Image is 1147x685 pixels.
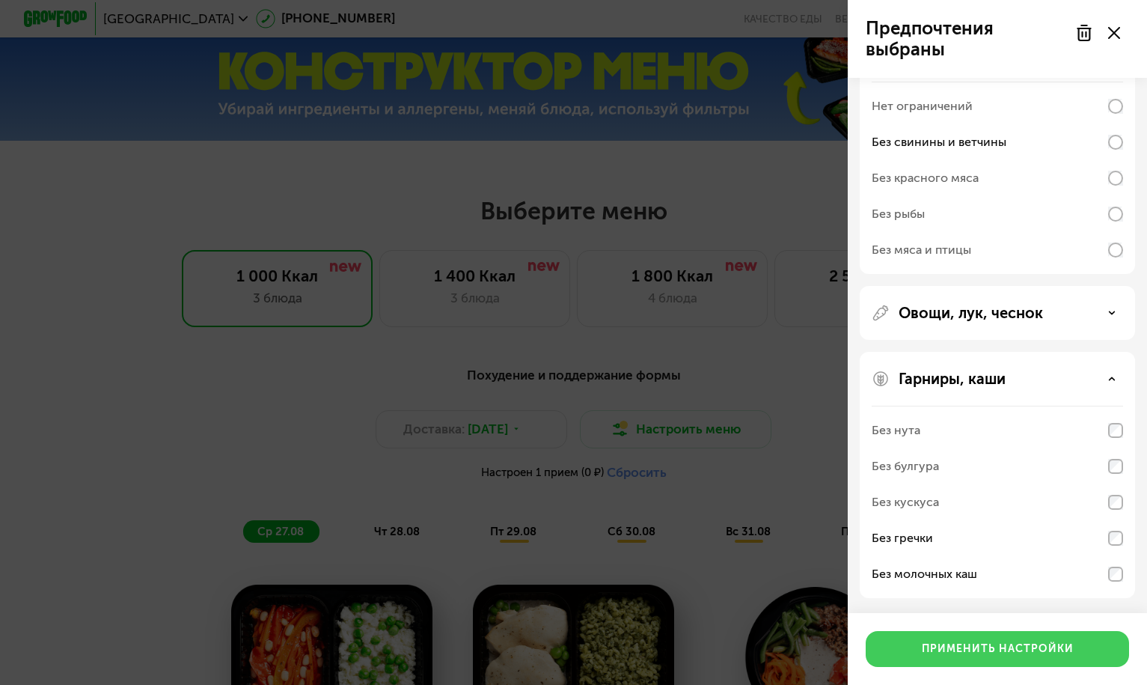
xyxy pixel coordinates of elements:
p: Предпочтения выбраны [866,18,1066,60]
div: Без нута [872,421,920,439]
div: Нет ограничений [872,97,973,115]
p: Овощи, лук, чеснок [899,304,1043,322]
div: Применить настройки [922,642,1074,657]
div: Без гречки [872,529,933,547]
button: Применить настройки [866,631,1129,667]
div: Без свинины и ветчины [872,133,1006,151]
div: Без рыбы [872,205,925,223]
div: Без булгура [872,457,939,475]
div: Без кускуса [872,493,939,511]
p: Гарниры, каши [899,370,1006,388]
div: Без мяса и птицы [872,241,971,259]
div: Без красного мяса [872,169,979,187]
div: Без молочных каш [872,565,977,583]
